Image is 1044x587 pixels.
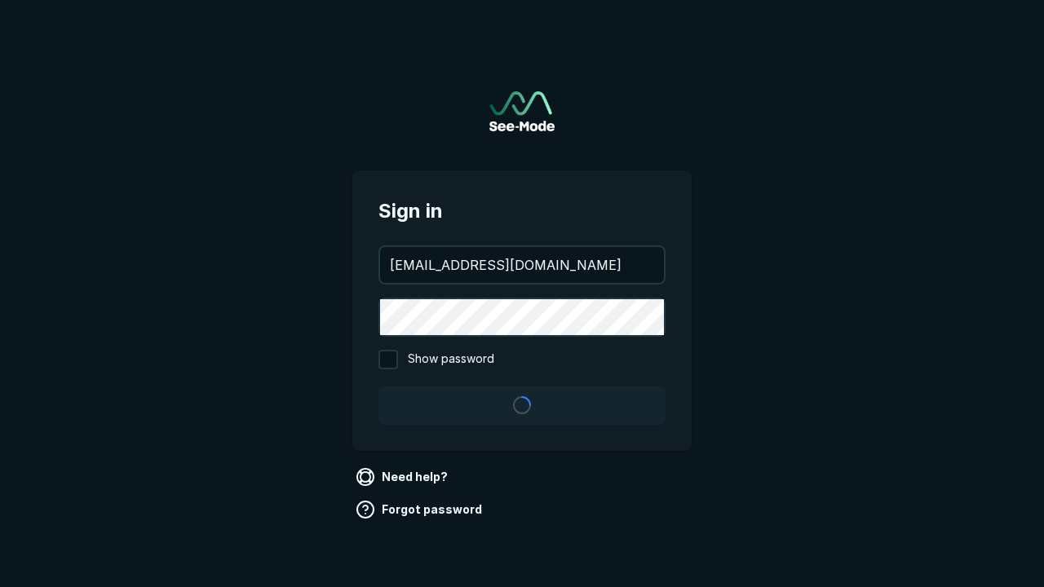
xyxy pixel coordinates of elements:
a: Forgot password [352,497,489,523]
span: Sign in [378,196,666,226]
a: Need help? [352,464,454,490]
span: Show password [408,350,494,369]
input: your@email.com [380,247,664,283]
img: See-Mode Logo [489,91,555,131]
a: Go to sign in [489,91,555,131]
